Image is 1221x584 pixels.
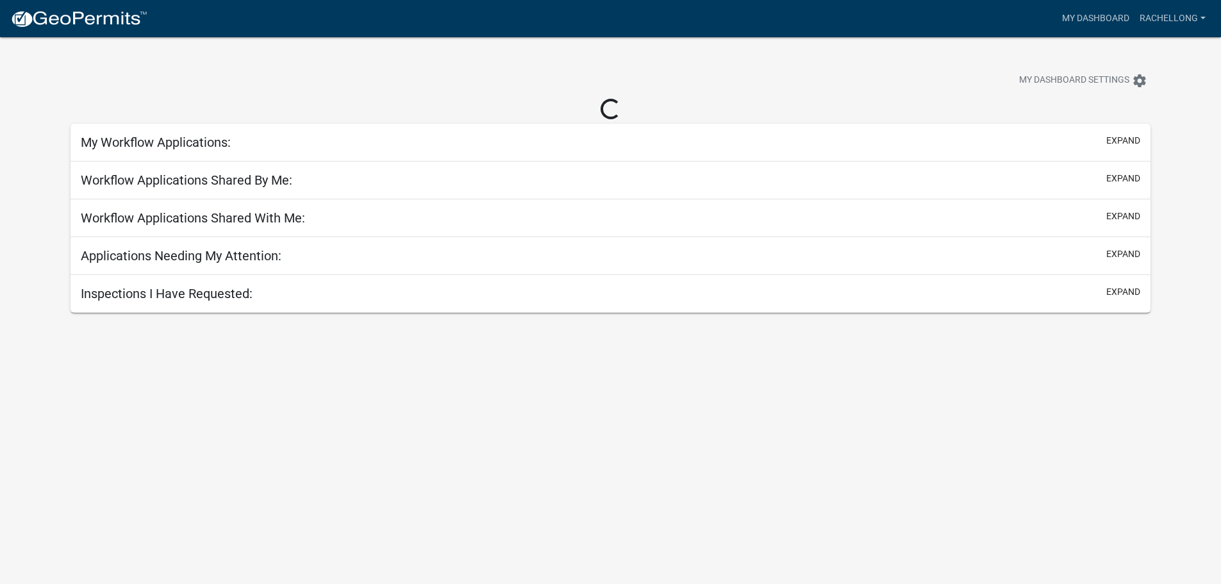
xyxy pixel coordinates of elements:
span: My Dashboard Settings [1019,73,1129,88]
button: expand [1106,172,1140,185]
a: My Dashboard [1057,6,1134,31]
button: expand [1106,247,1140,261]
h5: Applications Needing My Attention: [81,248,281,263]
h5: My Workflow Applications: [81,135,231,150]
i: settings [1132,73,1147,88]
h5: Workflow Applications Shared By Me: [81,172,292,188]
h5: Inspections I Have Requested: [81,286,253,301]
button: expand [1106,285,1140,299]
button: expand [1106,134,1140,147]
a: Rachellong [1134,6,1211,31]
button: My Dashboard Settingssettings [1009,68,1158,93]
h5: Workflow Applications Shared With Me: [81,210,305,226]
button: expand [1106,210,1140,223]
